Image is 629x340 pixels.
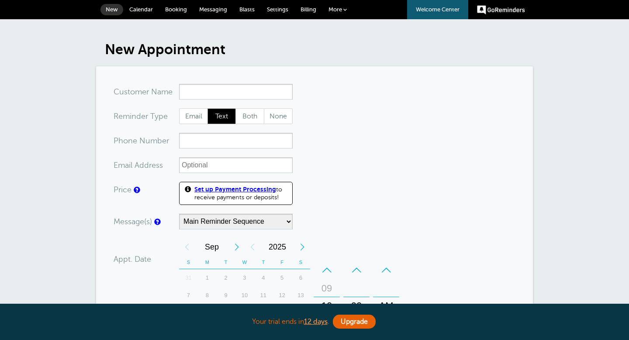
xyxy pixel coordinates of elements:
[260,238,294,256] span: 2025
[179,157,293,173] input: Optional
[114,255,151,263] label: Appt. Date
[235,287,254,304] div: 10
[316,297,337,315] div: 10
[235,269,254,287] div: Wednesday, September 3
[199,6,227,13] span: Messaging
[235,269,254,287] div: 3
[179,269,198,287] div: Sunday, August 31
[291,287,310,304] div: 13
[273,269,291,287] div: 5
[273,287,291,304] div: 12
[179,287,198,304] div: 7
[254,269,273,287] div: 4
[198,287,217,304] div: Monday, September 8
[333,315,376,329] a: Upgrade
[264,109,292,124] span: None
[114,137,128,145] span: Pho
[235,256,254,269] th: W
[217,287,235,304] div: Tuesday, September 9
[129,6,153,13] span: Calendar
[194,186,276,193] a: Set up Payment Processing
[304,318,328,326] a: 12 days
[294,238,310,256] div: Next Year
[217,256,235,269] th: T
[316,280,337,297] div: 09
[114,88,128,96] span: Cus
[179,256,198,269] th: S
[114,186,131,194] label: Price
[236,109,264,124] span: Both
[273,256,291,269] th: F
[254,287,273,304] div: Thursday, September 11
[114,84,179,100] div: ame
[217,269,235,287] div: 2
[96,312,533,331] div: Your trial ends in .
[291,256,310,269] th: S
[328,6,342,13] span: More
[100,4,123,15] a: New
[179,269,198,287] div: 31
[346,297,367,315] div: 00
[114,157,179,173] div: ress
[217,269,235,287] div: Tuesday, September 2
[273,287,291,304] div: Friday, September 12
[254,256,273,269] th: T
[198,256,217,269] th: M
[179,238,195,256] div: Previous Month
[180,109,207,124] span: Email
[254,269,273,287] div: Thursday, September 4
[195,238,229,256] span: September
[106,6,118,13] span: New
[198,287,217,304] div: 8
[291,269,310,287] div: 6
[217,287,235,304] div: 9
[154,219,159,225] a: Simple templates and custom messages will use the reminder schedule set under Settings > Reminder...
[105,41,533,58] h1: New Appointment
[194,186,287,201] span: to receive payments or deposits!
[114,218,152,226] label: Message(s)
[254,287,273,304] div: 11
[291,287,310,304] div: Saturday, September 13
[165,6,187,13] span: Booking
[239,6,255,13] span: Blasts
[229,238,245,256] div: Next Month
[264,108,293,124] label: None
[376,297,397,315] div: AM
[235,287,254,304] div: Wednesday, September 10
[207,108,236,124] label: Text
[245,238,260,256] div: Previous Year
[114,161,129,169] span: Ema
[301,6,316,13] span: Billing
[273,269,291,287] div: Friday, September 5
[208,109,236,124] span: Text
[198,269,217,287] div: Monday, September 1
[179,287,198,304] div: Sunday, September 7
[267,6,288,13] span: Settings
[128,88,157,96] span: tomer N
[114,112,168,120] label: Reminder Type
[114,133,179,149] div: mber
[198,269,217,287] div: 1
[179,108,208,124] label: Email
[134,187,139,193] a: An optional price for the appointment. If you set a price, you can include a payment link in your...
[291,269,310,287] div: Saturday, September 6
[128,137,150,145] span: ne Nu
[129,161,149,169] span: il Add
[235,108,264,124] label: Both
